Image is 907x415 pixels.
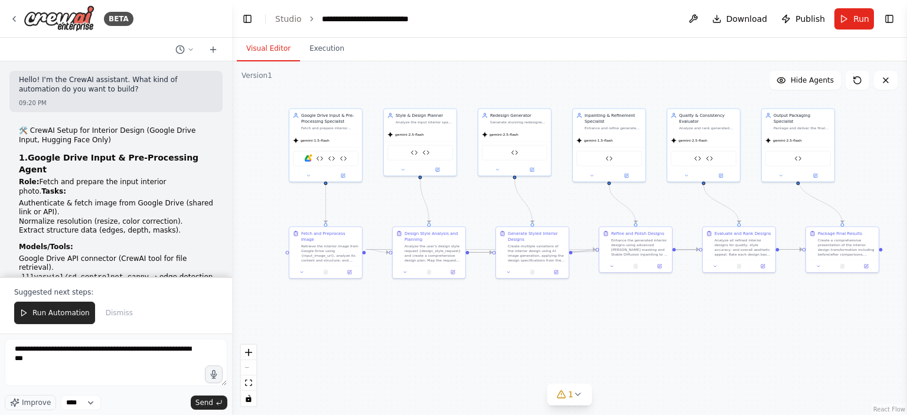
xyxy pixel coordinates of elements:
div: Redesign GeneratorGenerate stunning redesigned interiors that apply the specified design style wh... [478,109,552,177]
span: gemini-2.5-flash [678,138,707,143]
strong: Role: [19,178,40,186]
div: Style & Design Planner [396,113,453,119]
div: Package and deliver the final interior design results by creating before/after galleries, generat... [774,126,831,130]
button: Hide left sidebar [239,11,256,27]
div: BETA [104,12,133,26]
a: Studio [275,14,302,24]
button: No output available [313,269,338,276]
p: Fetch and prepare the input interior photo. [19,178,213,196]
span: Hide Agents [791,76,834,85]
g: Edge from 03c54827-d752-4006-acd1-398d91aa2027 to 5a6a13ba-f61a-445f-919b-f75e041abff0 [701,185,742,223]
div: Fetch and Preprocess Image [301,231,358,243]
img: CLIP Embeddings Tool [694,155,702,162]
img: Advanced Inpainting & Refinement Tool [606,155,613,162]
div: Analyze all refined interior designs for quality, style accuracy, and overall aesthetic appeal. R... [714,238,772,257]
li: → edge detection [19,273,213,282]
button: Open in side panel [753,263,773,270]
button: Publish [777,8,830,30]
div: Generate Styled Interior DesignsCreate multiple variations of the interior design using AI image ... [495,227,569,279]
button: Open in side panel [443,269,463,276]
div: React Flow controls [241,345,256,406]
button: Open in side panel [327,172,360,179]
p: Hello! I'm the CrewAI assistant. What kind of automation do you want to build? [19,76,213,94]
div: Retrieve the interior image from Google Drive using {input_image_url}, analyze its content and st... [301,244,358,263]
g: Edge from 83b8bb55-6890-4aba-8f69-b27e6442a4e3 to 53a427df-abdb-41e8-b957-0432605fcbc0 [573,247,596,256]
g: Edge from 00d6e79b-3e38-47b6-aac2-51d14781ccbc to dbdbfb83-f59f-42d7-b079-e8a91e8dd926 [795,179,846,223]
span: 1 [568,388,573,400]
g: Edge from 27d65530-5f76-4400-865f-a04cfc34c5f7 to 53a427df-abdb-41e8-b957-0432605fcbc0 [606,185,639,223]
span: Dismiss [106,308,133,318]
div: Package Final Results [818,231,862,237]
span: Download [726,13,768,25]
div: Evaluate and Rank Designs [714,231,771,237]
span: gemini-2.5-flash [395,132,424,137]
p: Suggested next steps: [14,287,218,297]
img: ControlNet Depth Detection Tool [328,155,335,162]
strong: Tasks: [41,187,66,195]
span: Improve [22,398,51,407]
div: Quality & Consistency Evaluator [679,113,736,125]
strong: Models/Tools: [19,243,73,251]
button: Download [707,8,772,30]
img: Aesthetic Scoring Tool [706,155,713,162]
g: Edge from 2ac345c1-cf59-40a8-aae9-ba954c261195 to cb2b110d-d2b3-4c64-8038-8d0ae1e0ea71 [366,247,389,256]
g: Edge from 5a6a13ba-f61a-445f-919b-f75e041abff0 to dbdbfb83-f59f-42d7-b079-e8a91e8dd926 [779,247,802,253]
span: Send [195,398,213,407]
li: Authenticate & fetch image from Google Drive (shared link or API). [19,199,213,217]
g: Edge from 3146597a-3f95-48a7-8dda-1d06e6f15742 to 83b8bb55-6890-4aba-8f69-b27e6442a4e3 [512,179,536,223]
span: gemini-2.5-flash [773,138,802,143]
button: Run [834,8,874,30]
div: Analyze and rank generated interior designs based on realism, style accuracy, and aesthetic quali... [679,126,736,130]
strong: Google Drive Input & Pre-Processing Agent [19,153,198,174]
button: Open in side panel [340,269,360,276]
button: Hide Agents [769,71,841,90]
img: Advanced Interior Design Generator [511,149,518,156]
img: BLIP Image Captioning Tool [411,149,418,156]
div: Generate Styled Interior Designs [508,231,565,243]
div: Output Packaging Specialist [774,113,831,125]
button: Open in side panel [610,172,644,179]
div: Quality & Consistency EvaluatorAnalyze and rank generated interior designs based on realism, styl... [667,109,740,182]
img: ControlNet Canny Edge Detection Tool [317,155,324,162]
button: Open in side panel [856,263,876,270]
button: Start a new chat [204,43,223,57]
button: No output available [830,263,854,270]
img: BLIP Image Captioning Tool [795,155,802,162]
span: Publish [795,13,825,25]
div: Generate stunning redesigned interiors that apply the specified design style while preserving the... [490,120,547,125]
button: Switch to previous chat [171,43,199,57]
button: Improve [5,395,56,410]
button: toggle interactivity [241,391,256,406]
div: Create multiple variations of the interior design using AI image generation, applying the design ... [508,244,565,263]
h1: 🛠 CrewAI Setup for Interior Design (Google Drive Input, Hugging Face Only) [19,126,213,145]
div: Google Drive Input & Pre-Processing SpecialistFetch and prepare interior design photos from Googl... [289,109,363,182]
button: No output available [623,263,648,270]
button: Open in side panel [799,172,833,179]
button: Show right sidebar [881,11,898,27]
div: Analyze the user's design style request {design_style_request} and create a comprehensive design ... [404,244,462,263]
span: gemini-2.5-flash [490,132,518,137]
button: Open in side panel [421,166,455,174]
div: Design Style Analysis and Planning [404,231,462,243]
div: Enhance and refine generated designs by cleaning up details, replacing specific furniture element... [585,126,642,130]
div: Redesign Generator [490,113,547,119]
button: 1 [547,384,592,406]
button: Run Automation [14,302,95,324]
button: No output available [520,269,544,276]
g: Edge from cb2b110d-d2b3-4c64-8038-8d0ae1e0ea71 to dbdbfb83-f59f-42d7-b079-e8a91e8dd926 [469,247,802,256]
button: Send [191,396,227,410]
span: Run [853,13,869,25]
img: Logo [24,5,94,32]
a: React Flow attribution [873,406,905,413]
button: zoom in [241,345,256,360]
div: Version 1 [242,71,272,80]
h3: 1. [19,152,213,175]
div: Refine and Polish DesignsEnhance the generated interior designs using advanced [PERSON_NAME] mask... [599,227,673,273]
li: Google Drive API connector (CrewAI tool for file retrieval). [19,254,213,273]
div: Style & Design PlannerAnalyze the input interior space and translate the user's design style requ... [383,109,457,177]
button: Open in side panel [516,166,549,174]
img: Segment Anything Model (SAM) Tool [340,155,347,162]
div: Design Style Analysis and PlanningAnalyze the user's design style request {design_style_request} ... [392,227,466,279]
div: Fetch and prepare interior design photos from Google Drive for AI processing by authenticating, d... [301,126,358,130]
button: Open in side panel [546,269,566,276]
